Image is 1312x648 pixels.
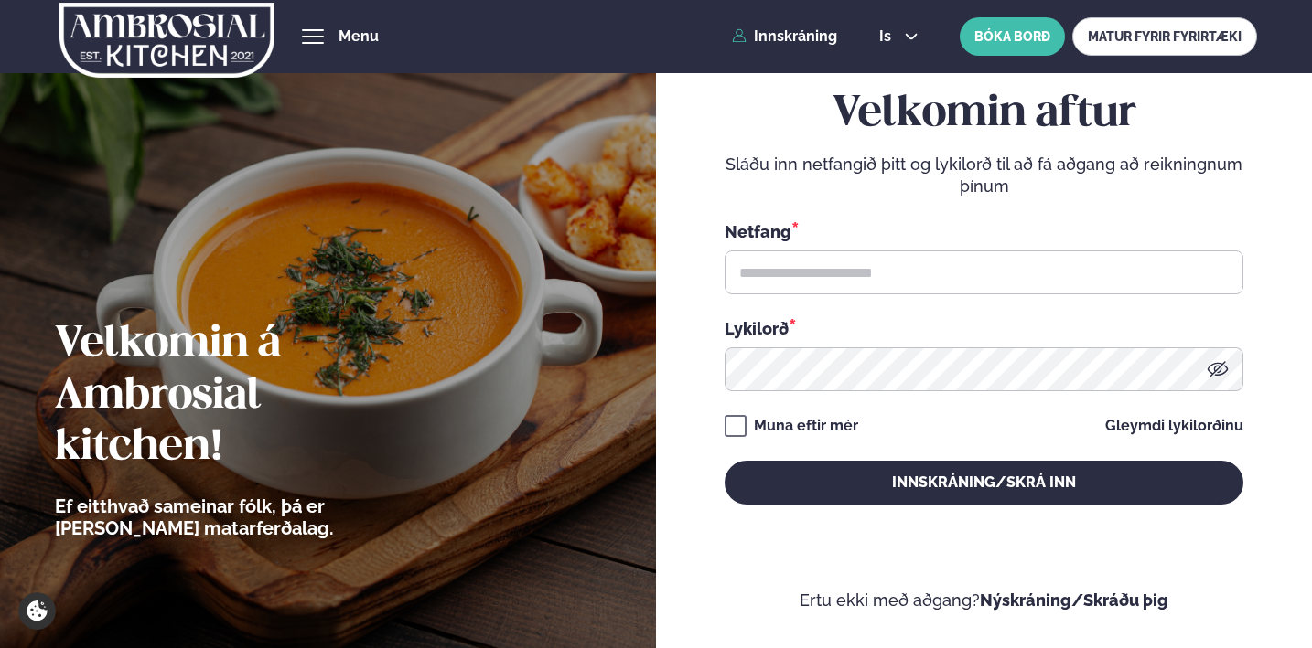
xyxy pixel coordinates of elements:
h2: Velkomin aftur [725,89,1243,140]
div: Netfang [725,219,1243,243]
a: Innskráning [732,28,837,45]
h2: Velkomin á Ambrosial kitchen! [55,319,435,473]
div: Lykilorð [725,316,1243,340]
a: Nýskráning/Skráðu þig [980,590,1168,610]
button: hamburger [302,26,324,48]
button: BÓKA BORÐ [960,17,1065,56]
a: Cookie settings [18,592,56,630]
p: Ertu ekki með aðgang? [711,590,1258,611]
p: Sláðu inn netfangið þitt og lykilorð til að fá aðgang að reikningnum þínum [725,154,1243,197]
button: is [865,29,933,44]
a: Gleymdi lykilorðinu [1105,419,1243,433]
img: logo [59,3,276,78]
p: Ef eitthvað sameinar fólk, þá er [PERSON_NAME] matarferðalag. [55,495,435,539]
a: MATUR FYRIR FYRIRTÆKI [1072,17,1257,56]
span: is [879,29,897,44]
button: Innskráning/Skrá inn [725,461,1243,505]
